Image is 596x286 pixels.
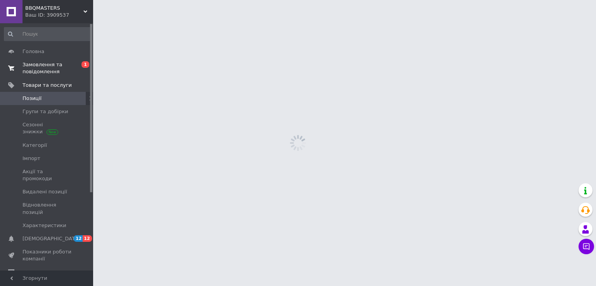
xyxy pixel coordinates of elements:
[23,202,72,215] span: Відновлення позицій
[25,5,83,12] span: BBQMASTERS
[23,248,72,262] span: Показники роботи компанії
[23,95,42,102] span: Позиції
[25,12,93,19] div: Ваш ID: 3909537
[23,155,40,162] span: Імпорт
[81,61,89,68] span: 1
[23,142,47,149] span: Категорії
[23,61,72,75] span: Замовлення та повідомлення
[74,235,83,242] span: 12
[23,168,72,182] span: Акції та промокоди
[23,121,72,135] span: Сезонні знижки
[23,222,66,229] span: Характеристики
[23,188,67,195] span: Видалені позиції
[579,239,594,254] button: Чат з покупцем
[23,82,72,89] span: Товари та послуги
[83,235,92,242] span: 12
[23,48,44,55] span: Головна
[23,269,43,276] span: Відгуки
[23,108,68,115] span: Групи та добірки
[23,235,80,242] span: [DEMOGRAPHIC_DATA]
[4,27,92,41] input: Пошук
